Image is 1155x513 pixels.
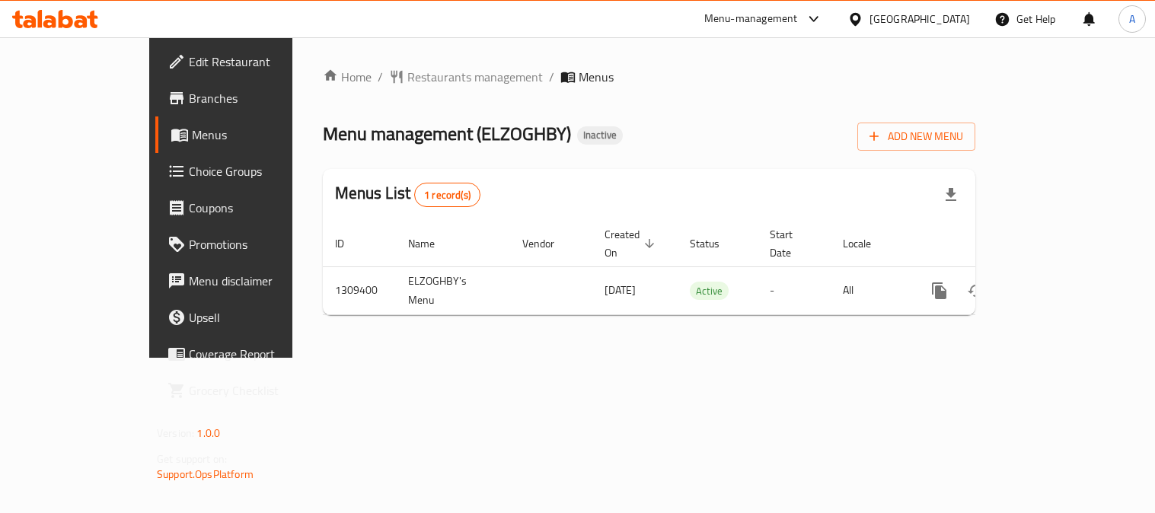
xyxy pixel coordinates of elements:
li: / [549,68,554,86]
span: Edit Restaurant [189,53,330,71]
button: Add New Menu [857,123,975,151]
h2: Menus List [335,182,480,207]
div: Menu-management [704,10,798,28]
a: Menu disclaimer [155,263,342,299]
span: Locale [843,234,891,253]
span: Version: [157,423,194,443]
span: Active [690,282,729,300]
a: Menus [155,116,342,153]
span: Inactive [577,129,623,142]
span: Status [690,234,739,253]
td: 1309400 [323,266,396,314]
span: Promotions [189,235,330,253]
div: Total records count [414,183,480,207]
span: Coupons [189,199,330,217]
th: Actions [909,221,1080,267]
span: 1.0.0 [196,423,220,443]
span: Add New Menu [869,127,963,146]
span: A [1129,11,1135,27]
div: [GEOGRAPHIC_DATA] [869,11,970,27]
nav: breadcrumb [323,68,975,86]
span: Grocery Checklist [189,381,330,400]
span: Get support on: [157,449,227,469]
span: ID [335,234,364,253]
a: Coverage Report [155,336,342,372]
span: Choice Groups [189,162,330,180]
td: All [831,266,909,314]
span: Menu disclaimer [189,272,330,290]
td: ELZOGHBY's Menu [396,266,510,314]
a: Edit Restaurant [155,43,342,80]
span: Start Date [770,225,812,262]
table: enhanced table [323,221,1080,315]
span: Menu management ( ELZOGHBY ) [323,116,571,151]
span: Name [408,234,455,253]
a: Branches [155,80,342,116]
span: Coverage Report [189,345,330,363]
button: Change Status [958,272,994,309]
span: Menus [579,68,614,86]
td: - [758,266,831,314]
button: more [921,272,958,309]
div: Inactive [577,126,623,145]
span: 1 record(s) [415,188,480,202]
a: Restaurants management [389,68,543,86]
span: Restaurants management [407,68,543,86]
a: Choice Groups [155,153,342,190]
div: Export file [933,177,969,213]
span: Branches [189,89,330,107]
a: Support.OpsPlatform [157,464,254,484]
a: Home [323,68,372,86]
span: Menus [192,126,330,144]
a: Coupons [155,190,342,226]
span: [DATE] [605,280,636,300]
span: Upsell [189,308,330,327]
a: Grocery Checklist [155,372,342,409]
span: Vendor [522,234,574,253]
span: Created On [605,225,659,262]
li: / [378,68,383,86]
a: Promotions [155,226,342,263]
a: Upsell [155,299,342,336]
